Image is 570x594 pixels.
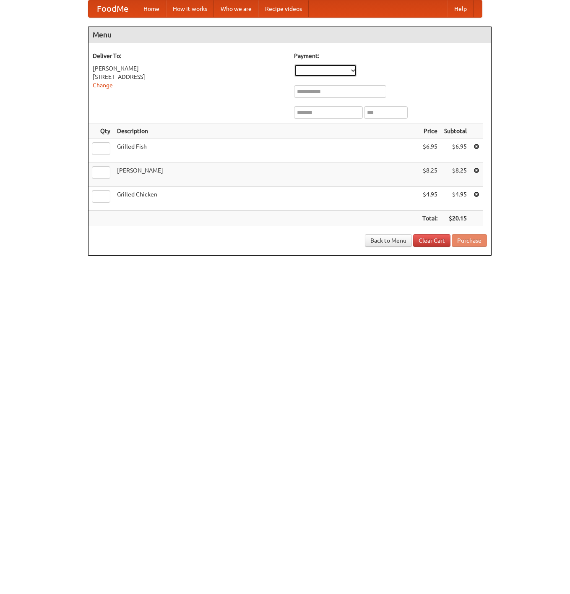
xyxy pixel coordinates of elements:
td: $6.95 [419,139,441,163]
th: $20.15 [441,211,470,226]
button: Purchase [452,234,487,247]
th: Description [114,123,419,139]
a: Who we are [214,0,258,17]
a: How it works [166,0,214,17]
a: Help [448,0,474,17]
a: Clear Cart [413,234,450,247]
td: $8.25 [441,163,470,187]
div: [PERSON_NAME] [93,64,286,73]
a: Home [137,0,166,17]
td: [PERSON_NAME] [114,163,419,187]
td: Grilled Chicken [114,187,419,211]
td: $8.25 [419,163,441,187]
td: $4.95 [419,187,441,211]
td: $6.95 [441,139,470,163]
a: FoodMe [88,0,137,17]
th: Price [419,123,441,139]
a: Recipe videos [258,0,309,17]
h5: Deliver To: [93,52,286,60]
a: Change [93,82,113,89]
h5: Payment: [294,52,487,60]
h4: Menu [88,26,491,43]
div: [STREET_ADDRESS] [93,73,286,81]
th: Total: [419,211,441,226]
th: Qty [88,123,114,139]
th: Subtotal [441,123,470,139]
td: $4.95 [441,187,470,211]
td: Grilled Fish [114,139,419,163]
a: Back to Menu [365,234,412,247]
